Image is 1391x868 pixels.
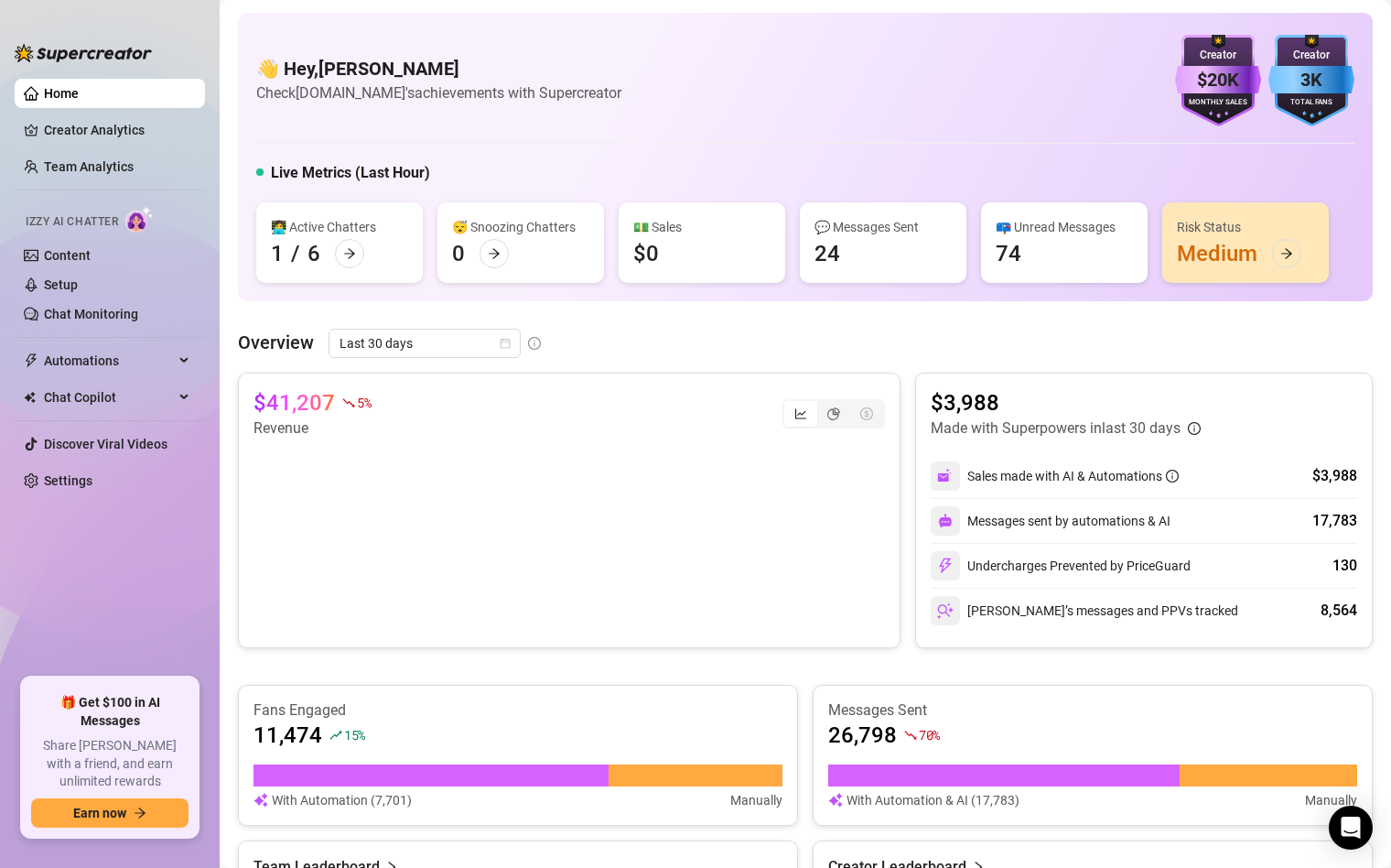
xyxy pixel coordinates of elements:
[1268,97,1354,109] div: Total Fans
[271,239,284,268] div: 1
[937,468,954,484] img: svg%3e
[452,239,465,268] div: 0
[1268,66,1354,94] div: 3K
[44,437,167,451] a: Discover Viral Videos
[31,694,189,730] span: 🎁 Get $100 in AI Messages
[1268,47,1354,64] div: Creator
[931,551,1191,580] div: Undercharges Prevented by PriceGuard
[931,388,1201,418] article: $3,988
[1268,35,1354,126] img: blue-badge-DgoSNQY1.svg
[31,798,189,828] button: Earn nowarrow-right
[73,806,126,820] span: Earn now
[488,247,501,260] span: arrow-right
[937,602,954,619] img: svg%3e
[782,399,885,429] div: segmented control
[860,407,873,420] span: dollar-circle
[125,206,154,233] img: AI Chatter
[272,790,412,810] article: With Automation (7,701)
[814,217,952,237] div: 💬 Messages Sent
[44,307,138,321] a: Chat Monitoring
[256,81,621,104] article: Check [DOMAIN_NAME]'s achievements with Supercreator
[996,239,1021,268] div: 74
[794,407,807,420] span: line-chart
[828,790,843,810] img: svg%3e
[1321,600,1357,622] div: 8,564
[633,239,659,268] div: $0
[344,726,365,743] span: 15 %
[828,721,897,750] article: 26,798
[931,418,1181,439] article: Made with Superpowers in last 30 days
[15,44,152,62] img: logo-BBDzfeDw.svg
[1175,35,1261,126] img: purple-badge-B9DA21FR.svg
[24,353,38,368] span: thunderbolt
[44,277,78,292] a: Setup
[253,700,782,721] article: Fans Engaged
[253,388,335,418] article: $41,207
[44,159,134,174] a: Team Analytics
[238,329,314,356] article: Overview
[1280,247,1293,260] span: arrow-right
[44,86,79,101] a: Home
[340,330,510,357] span: Last 30 days
[253,418,371,439] article: Revenue
[256,56,621,81] h4: 👋 Hey, [PERSON_NAME]
[44,346,174,375] span: Automations
[528,337,541,350] span: info-circle
[357,394,371,411] span: 5 %
[931,596,1238,625] div: [PERSON_NAME]’s messages and PPVs tracked
[633,217,771,237] div: 💵 Sales
[967,466,1179,486] div: Sales made with AI & Automations
[44,248,91,263] a: Content
[846,790,1019,810] article: With Automation & AI (17,783)
[1175,66,1261,94] div: $20K
[31,737,189,791] span: Share [PERSON_NAME] with a friend, and earn unlimited rewards
[44,383,174,412] span: Chat Copilot
[1305,790,1357,810] article: Manually
[271,162,430,184] h5: Live Metrics (Last Hour)
[253,790,268,810] img: svg%3e
[730,790,782,810] article: Manually
[1332,555,1357,577] div: 130
[134,807,146,819] span: arrow-right
[1177,217,1314,237] div: Risk Status
[1188,422,1201,435] span: info-circle
[271,217,408,237] div: 👩‍💻 Active Chatters
[1175,47,1261,64] div: Creator
[329,729,342,742] span: rise
[1312,465,1357,487] div: $3,988
[828,700,1357,721] article: Messages Sent
[44,115,190,145] a: Creator Analytics
[1329,806,1373,850] div: Open Intercom Messenger
[827,407,840,420] span: pie-chart
[919,726,940,743] span: 70 %
[500,338,511,349] span: calendar
[938,514,953,528] img: svg%3e
[342,396,355,409] span: fall
[307,239,320,268] div: 6
[44,473,92,488] a: Settings
[26,213,118,231] span: Izzy AI Chatter
[343,247,356,260] span: arrow-right
[1166,470,1179,483] span: info-circle
[452,217,589,237] div: 😴 Snoozing Chatters
[1175,97,1261,109] div: Monthly Sales
[24,391,36,404] img: Chat Copilot
[996,217,1133,237] div: 📪 Unread Messages
[904,729,917,742] span: fall
[253,721,322,750] article: 11,474
[1312,510,1357,532] div: 17,783
[931,506,1170,536] div: Messages sent by automations & AI
[814,239,840,268] div: 24
[937,558,954,574] img: svg%3e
